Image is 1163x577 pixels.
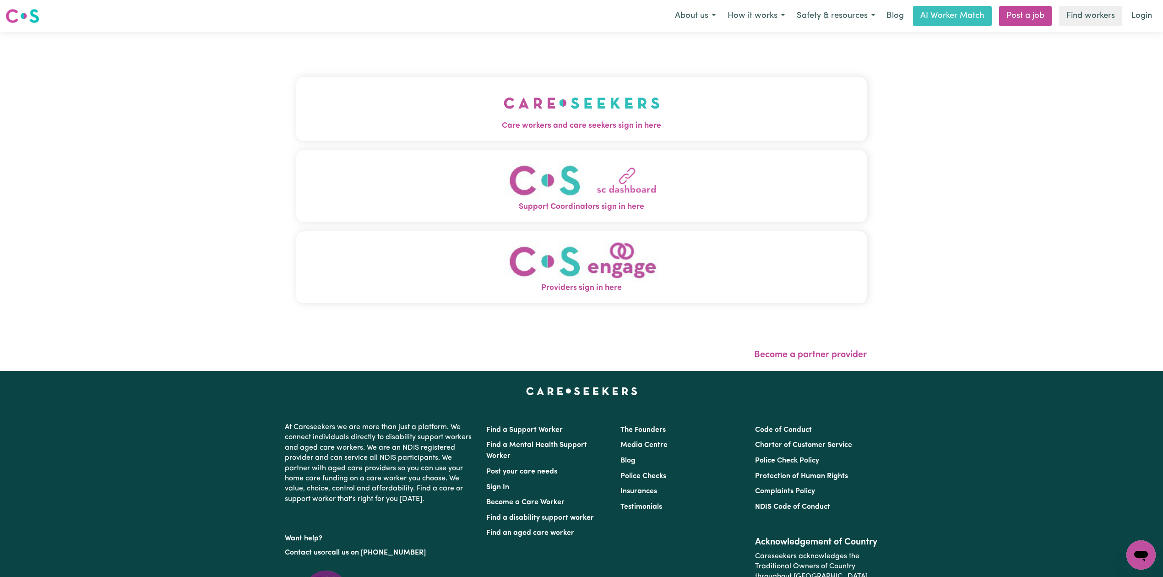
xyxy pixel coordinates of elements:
h2: Acknowledgement of Country [755,537,878,548]
a: Police Checks [620,473,666,480]
a: NDIS Code of Conduct [755,503,830,511]
button: Care workers and care seekers sign in here [296,77,867,141]
a: Insurances [620,488,657,495]
a: Charter of Customer Service [755,441,852,449]
button: Providers sign in here [296,231,867,303]
p: At Careseekers we are more than just a platform. We connect individuals directly to disability su... [285,419,475,508]
a: Contact us [285,549,321,556]
span: Care workers and care seekers sign in here [296,120,867,132]
a: Post your care needs [486,468,557,475]
iframe: Button to launch messaging window [1126,540,1156,570]
a: Testimonials [620,503,662,511]
button: Safety & resources [791,6,881,26]
a: Complaints Policy [755,488,815,495]
a: Become a partner provider [754,350,867,359]
p: or [285,544,475,561]
a: Become a Care Worker [486,499,565,506]
a: Find a Support Worker [486,426,563,434]
button: How it works [722,6,791,26]
a: call us on [PHONE_NUMBER] [328,549,426,556]
a: Police Check Policy [755,457,819,464]
img: Careseekers logo [5,8,39,24]
a: Sign In [486,484,509,491]
a: AI Worker Match [913,6,992,26]
button: Support Coordinators sign in here [296,150,867,222]
a: Code of Conduct [755,426,812,434]
a: Careseekers home page [526,387,637,395]
a: Login [1126,6,1158,26]
span: Support Coordinators sign in here [296,201,867,213]
a: Media Centre [620,441,668,449]
a: Protection of Human Rights [755,473,848,480]
a: Find workers [1059,6,1122,26]
a: Find a disability support worker [486,514,594,522]
a: Careseekers logo [5,5,39,27]
a: Find an aged care worker [486,529,574,537]
a: Find a Mental Health Support Worker [486,441,587,460]
button: About us [669,6,722,26]
span: Providers sign in here [296,282,867,294]
a: The Founders [620,426,666,434]
p: Want help? [285,530,475,544]
a: Blog [881,6,909,26]
a: Post a job [999,6,1052,26]
a: Blog [620,457,636,464]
